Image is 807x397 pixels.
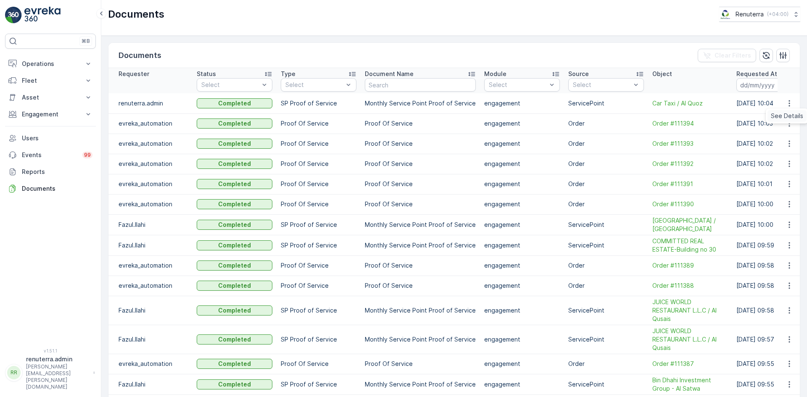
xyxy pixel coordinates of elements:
p: renuterra.admin [26,355,89,363]
span: Bin Dhahi Investment Group - Al Satwa [652,376,728,393]
p: engagement [484,281,560,290]
button: Fleet [5,72,96,89]
p: Operations [22,60,79,68]
button: Engagement [5,106,96,123]
p: Select [285,81,343,89]
p: Engagement [22,110,79,118]
p: Completed [218,139,251,148]
p: Monthly Service Point Proof of Service [365,241,476,250]
img: logo_light-DOdMpM7g.png [24,7,61,24]
p: engagement [484,221,560,229]
p: Proof Of Service [281,200,356,208]
p: Order [568,139,644,148]
p: Fleet [22,76,79,85]
p: evreka_automation [119,180,188,188]
p: Proof Of Service [281,160,356,168]
p: engagement [484,380,560,389]
a: Kuwait Auto Station / Hor Al Anz [652,216,728,233]
a: Order #111387 [652,360,728,368]
p: Order [568,360,644,368]
p: Completed [218,160,251,168]
p: Object [652,70,672,78]
p: Completed [218,360,251,368]
span: JUICE WORLD RESTAURANT L.L.C / Al Qusais [652,327,728,352]
p: engagement [484,139,560,148]
a: Order #111392 [652,160,728,168]
p: Completed [218,281,251,290]
button: Completed [197,220,272,230]
p: SP Proof of Service [281,221,356,229]
p: engagement [484,200,560,208]
p: Monthly Service Point Proof of Service [365,380,476,389]
p: Order [568,261,644,270]
p: engagement [484,99,560,108]
p: Documents [119,50,161,61]
p: Proof Of Service [365,281,476,290]
p: Proof Of Service [281,281,356,290]
p: 99 [84,152,91,158]
a: Order #111389 [652,261,728,270]
p: Order [568,200,644,208]
p: Renuterra [736,10,764,18]
p: Requester [119,70,149,78]
button: Completed [197,334,272,344]
a: Order #111391 [652,180,728,188]
p: evreka_automation [119,200,188,208]
p: engagement [484,335,560,344]
a: Order #111393 [652,139,728,148]
p: evreka_automation [119,160,188,168]
p: Completed [218,261,251,270]
p: Completed [218,241,251,250]
input: Search [365,78,476,92]
button: RRrenuterra.admin[PERSON_NAME][EMAIL_ADDRESS][PERSON_NAME][DOMAIN_NAME] [5,355,96,390]
img: logo [5,7,22,24]
p: SP Proof of Service [281,99,356,108]
button: Completed [197,260,272,271]
p: Fazul.Ilahi [119,221,188,229]
p: Documents [108,8,164,21]
p: engagement [484,261,560,270]
a: Reports [5,163,96,180]
a: Car Taxi / Al Quoz [652,99,728,108]
p: engagement [484,241,560,250]
p: Proof Of Service [365,261,476,270]
p: Events [22,151,77,159]
p: SP Proof of Service [281,306,356,315]
span: See Details [771,112,803,120]
p: evreka_automation [119,119,188,128]
p: Completed [218,180,251,188]
p: Proof Of Service [281,180,356,188]
p: Select [201,81,259,89]
p: ServicePoint [568,306,644,315]
p: Order [568,180,644,188]
button: Renuterra(+04:00) [719,7,800,22]
p: Fazul.Ilahi [119,306,188,315]
p: Completed [218,119,251,128]
p: Select [489,81,547,89]
a: Users [5,130,96,147]
a: Order #111394 [652,119,728,128]
p: Completed [218,380,251,389]
button: Completed [197,305,272,315]
p: SP Proof of Service [281,380,356,389]
p: ⌘B [82,38,90,45]
p: engagement [484,360,560,368]
p: SP Proof of Service [281,241,356,250]
p: Monthly Service Point Proof of Service [365,99,476,108]
p: Proof Of Service [281,360,356,368]
p: Proof Of Service [365,200,476,208]
p: Monthly Service Point Proof of Service [365,221,476,229]
p: Select [573,81,631,89]
a: Documents [5,180,96,197]
input: dd/mm/yyyy [736,78,794,92]
button: Completed [197,199,272,209]
button: Completed [197,98,272,108]
button: Completed [197,118,272,129]
img: Screenshot_2024-07-26_at_13.33.01.png [719,10,732,19]
span: v 1.51.1 [5,348,96,353]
